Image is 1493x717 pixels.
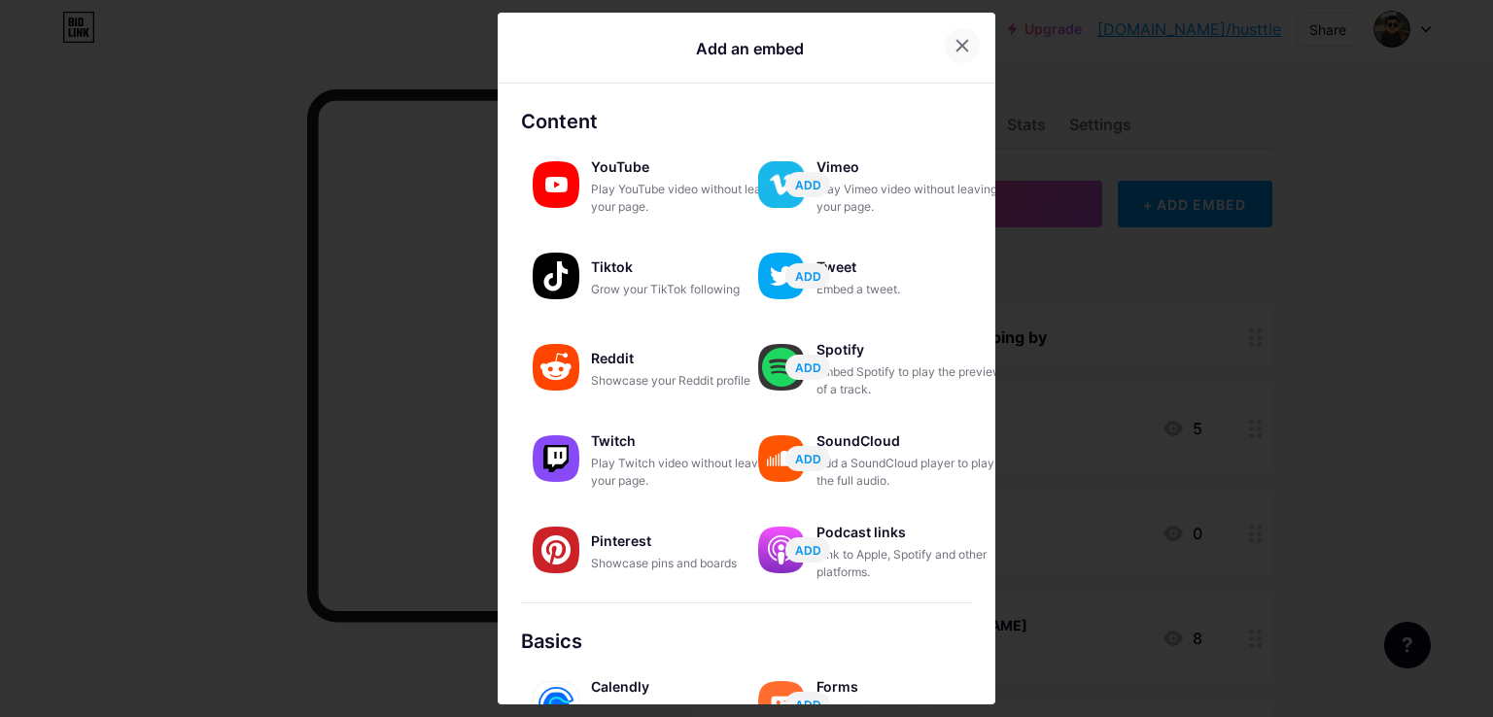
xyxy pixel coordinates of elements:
span: ADD [795,359,821,376]
img: twitter [758,253,805,299]
div: Spotify [816,336,1011,363]
div: YouTube [591,154,785,181]
div: Showcase pins and boards [591,555,785,572]
button: ADD [785,355,830,380]
div: Tweet [816,254,1011,281]
img: soundcloud [758,435,805,482]
div: Link to Apple, Spotify and other platforms. [816,546,1011,581]
div: Tiktok [591,254,785,281]
div: Pinterest [591,528,785,555]
div: Content [521,107,972,136]
span: ADD [795,177,821,193]
div: Forms [816,673,1011,700]
img: pinterest [533,527,579,573]
span: ADD [795,268,821,285]
div: Play Twitch video without leaving your page. [591,455,785,490]
div: Add an embed [696,37,804,60]
div: Showcase your Reddit profile [591,372,785,390]
div: Calendly [591,673,785,700]
div: Reddit [591,345,785,372]
button: ADD [785,692,830,717]
div: Vimeo [816,154,1011,181]
img: vimeo [758,161,805,208]
img: tiktok [533,253,579,299]
div: Podcast links [816,519,1011,546]
img: twitch [533,435,579,482]
img: youtube [533,161,579,208]
span: ADD [795,451,821,467]
img: podcastlinks [758,527,805,573]
div: Play Vimeo video without leaving your page. [816,181,1011,216]
button: ADD [785,446,830,471]
span: ADD [795,697,821,713]
img: reddit [533,344,579,391]
div: Add a SoundCloud player to play the full audio. [816,455,1011,490]
div: Embed Spotify to play the preview of a track. [816,363,1011,398]
div: Grow your TikTok following [591,281,785,298]
div: Basics [521,627,972,656]
div: Twitch [591,427,785,455]
span: ADD [795,542,821,559]
img: spotify [758,344,805,391]
button: ADD [785,263,830,289]
div: SoundCloud [816,427,1011,455]
button: ADD [785,172,830,197]
div: Embed a tweet. [816,281,1011,298]
button: ADD [785,537,830,563]
div: Play YouTube video without leaving your page. [591,181,785,216]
